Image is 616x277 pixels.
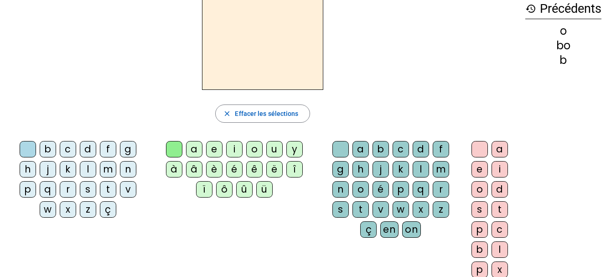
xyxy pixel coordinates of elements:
[492,161,508,178] div: i
[525,40,601,51] div: bo
[120,181,136,198] div: v
[492,201,508,218] div: t
[525,55,601,66] div: b
[492,241,508,258] div: l
[433,141,449,157] div: f
[360,221,377,238] div: ç
[120,141,136,157] div: g
[266,161,283,178] div: ë
[373,141,389,157] div: b
[80,181,96,198] div: s
[40,141,56,157] div: b
[380,221,399,238] div: en
[40,161,56,178] div: j
[393,161,409,178] div: k
[215,105,310,123] button: Effacer les sélections
[80,141,96,157] div: d
[471,161,488,178] div: e
[492,221,508,238] div: c
[286,141,303,157] div: y
[413,141,429,157] div: d
[223,110,231,118] mat-icon: close
[373,181,389,198] div: é
[236,181,253,198] div: û
[166,161,182,178] div: à
[20,181,36,198] div: p
[226,161,243,178] div: é
[246,161,263,178] div: ê
[402,221,421,238] div: on
[433,181,449,198] div: r
[352,201,369,218] div: t
[433,201,449,218] div: z
[413,161,429,178] div: l
[393,201,409,218] div: w
[332,161,349,178] div: g
[471,201,488,218] div: s
[120,161,136,178] div: n
[100,201,116,218] div: ç
[100,161,116,178] div: m
[413,181,429,198] div: q
[226,141,243,157] div: i
[256,181,273,198] div: ü
[235,108,298,119] span: Effacer les sélections
[373,201,389,218] div: v
[20,161,36,178] div: h
[352,181,369,198] div: o
[471,181,488,198] div: o
[60,181,76,198] div: r
[246,141,263,157] div: o
[40,181,56,198] div: q
[216,181,233,198] div: ô
[286,161,303,178] div: î
[525,26,601,37] div: o
[60,141,76,157] div: c
[206,141,223,157] div: e
[433,161,449,178] div: m
[60,201,76,218] div: x
[492,141,508,157] div: a
[40,201,56,218] div: w
[266,141,283,157] div: u
[100,141,116,157] div: f
[80,201,96,218] div: z
[492,181,508,198] div: d
[332,201,349,218] div: s
[413,201,429,218] div: x
[352,161,369,178] div: h
[393,141,409,157] div: c
[100,181,116,198] div: t
[186,141,202,157] div: a
[352,141,369,157] div: a
[206,161,223,178] div: è
[60,161,76,178] div: k
[373,161,389,178] div: j
[393,181,409,198] div: p
[471,241,488,258] div: b
[332,181,349,198] div: n
[471,221,488,238] div: p
[525,3,536,14] mat-icon: history
[186,161,202,178] div: â
[196,181,212,198] div: ï
[80,161,96,178] div: l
